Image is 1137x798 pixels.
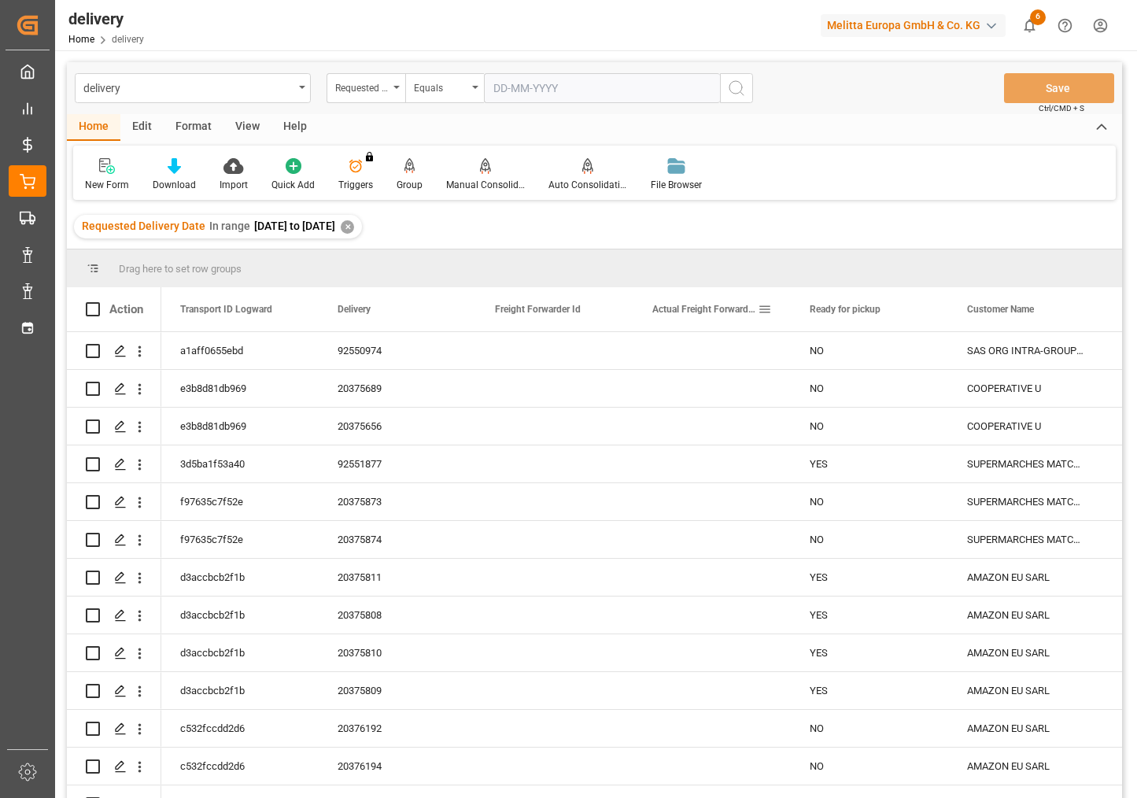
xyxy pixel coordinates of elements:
div: f97635c7f52e [161,483,319,520]
button: open menu [327,73,405,103]
div: YES [791,672,948,709]
div: Press SPACE to select this row. [67,559,161,597]
span: Requested Delivery Date [82,220,205,232]
button: Melitta Europa GmbH & Co. KG [821,10,1012,40]
div: COOPERATIVE U [948,370,1106,407]
div: e3b8d81db969 [161,370,319,407]
div: Help [271,114,319,141]
div: 20375874 [319,521,476,558]
div: d3accbcb2f1b [161,597,319,634]
div: ✕ [341,220,354,234]
span: Transport ID Logward [180,304,272,315]
div: 20375689 [319,370,476,407]
div: Press SPACE to select this row. [67,521,161,559]
button: open menu [405,73,484,103]
div: Press SPACE to select this row. [67,445,161,483]
button: open menu [75,73,311,103]
div: SUPERMARCHES MATCH France [948,445,1106,482]
div: YES [791,634,948,671]
div: 20375808 [319,597,476,634]
div: AMAZON EU SARL [948,559,1106,596]
button: search button [720,73,753,103]
div: Press SPACE to select this row. [67,748,161,785]
div: Requested Delivery Date [335,77,389,95]
div: AMAZON EU SARL [948,672,1106,709]
span: In range [209,220,250,232]
span: Customer Name [967,304,1034,315]
div: NO [791,370,948,407]
div: 20375809 [319,672,476,709]
div: Quick Add [271,178,315,192]
div: Equals [414,77,467,95]
span: [DATE] to [DATE] [254,220,335,232]
span: Freight Forwarder Id [495,304,581,315]
div: COOPERATIVE U [948,408,1106,445]
div: 92551877 [319,445,476,482]
a: Home [68,34,94,45]
div: File Browser [651,178,702,192]
div: NO [791,332,948,369]
div: 20376192 [319,710,476,747]
span: Ready for pickup [810,304,880,315]
div: d3accbcb2f1b [161,672,319,709]
div: SAS ORG INTRA-GROUPE DES ACHATS [948,332,1106,369]
div: Import [220,178,248,192]
div: 92550974 [319,332,476,369]
div: delivery [68,7,144,31]
div: NO [791,521,948,558]
div: Press SPACE to select this row. [67,597,161,634]
button: Save [1004,73,1114,103]
div: Edit [120,114,164,141]
div: Press SPACE to select this row. [67,332,161,370]
button: show 6 new notifications [1012,8,1047,43]
div: 20375811 [319,559,476,596]
div: 20375656 [319,408,476,445]
div: View [223,114,271,141]
span: 6 [1030,9,1046,25]
div: NO [791,483,948,520]
div: AMAZON EU SARL [948,710,1106,747]
span: Ctrl/CMD + S [1039,102,1084,114]
div: 3d5ba1f53a40 [161,445,319,482]
div: NO [791,748,948,785]
div: 20375873 [319,483,476,520]
div: YES [791,559,948,596]
div: NO [791,710,948,747]
div: Press SPACE to select this row. [67,483,161,521]
div: d3accbcb2f1b [161,559,319,596]
div: 20376194 [319,748,476,785]
div: delivery [83,77,293,97]
span: Delivery [338,304,371,315]
div: Press SPACE to select this row. [67,408,161,445]
div: Melitta Europa GmbH & Co. KG [821,14,1006,37]
div: YES [791,445,948,482]
div: Press SPACE to select this row. [67,634,161,672]
span: Actual Freight Forwarder Id [652,304,758,315]
div: e3b8d81db969 [161,408,319,445]
div: AMAZON EU SARL [948,748,1106,785]
div: Home [67,114,120,141]
div: c532fccdd2d6 [161,748,319,785]
div: Press SPACE to select this row. [67,710,161,748]
div: Manual Consolidation [446,178,525,192]
div: AMAZON EU SARL [948,634,1106,671]
div: Auto Consolidation [548,178,627,192]
div: d3accbcb2f1b [161,634,319,671]
div: c532fccdd2d6 [161,710,319,747]
div: NO [791,408,948,445]
div: New Form [85,178,129,192]
div: Format [164,114,223,141]
span: Drag here to set row groups [119,263,242,275]
input: DD-MM-YYYY [484,73,720,103]
div: YES [791,597,948,634]
div: f97635c7f52e [161,521,319,558]
div: Press SPACE to select this row. [67,672,161,710]
div: SUPERMARCHES MATCH France [948,483,1106,520]
div: Press SPACE to select this row. [67,370,161,408]
div: Action [109,302,143,316]
div: Download [153,178,196,192]
div: Group [397,178,423,192]
div: SUPERMARCHES MATCH France [948,521,1106,558]
div: 20375810 [319,634,476,671]
button: Help Center [1047,8,1083,43]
